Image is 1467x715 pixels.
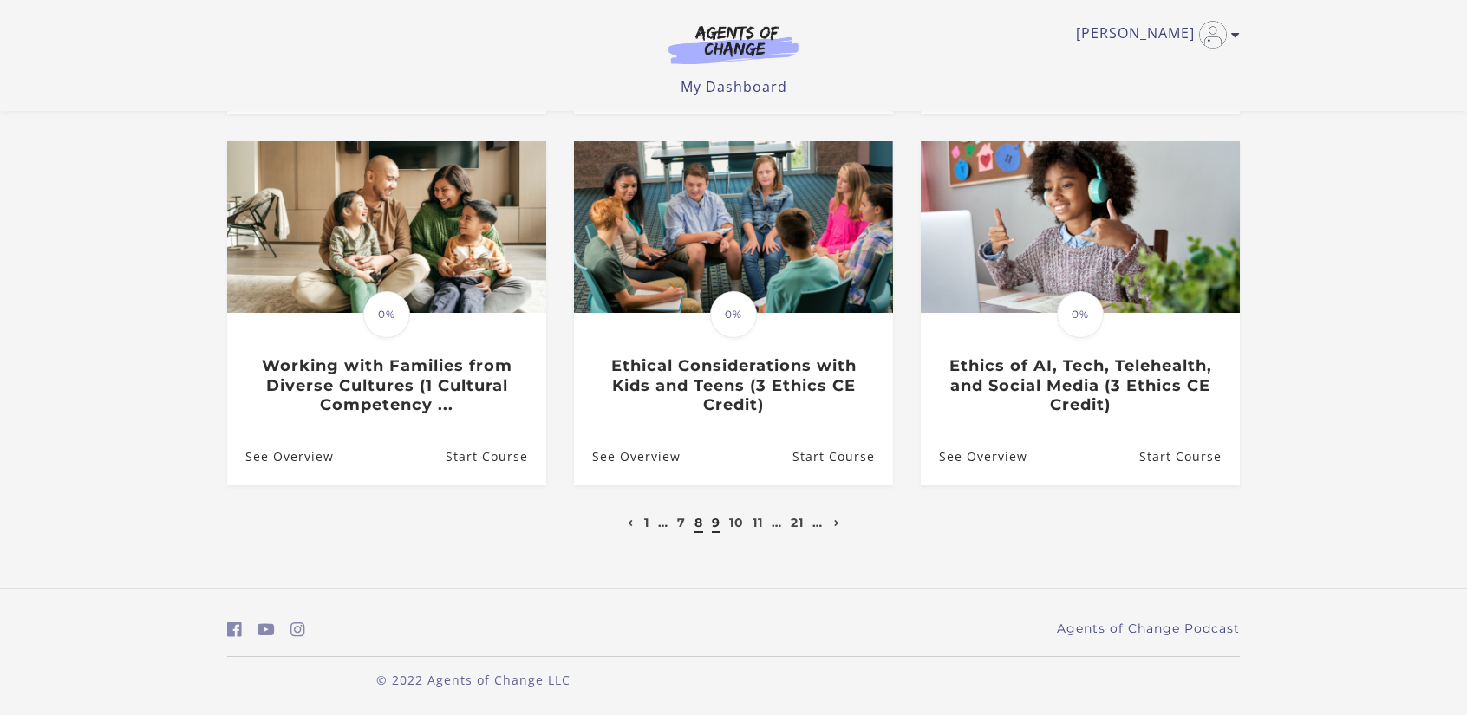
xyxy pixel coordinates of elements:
a: 21 [791,515,804,530]
p: © 2022 Agents of Change LLC [227,671,720,689]
img: Agents of Change Logo [650,24,817,64]
a: … [658,515,668,530]
a: … [772,515,782,530]
a: https://www.youtube.com/c/AgentsofChangeTestPrepbyMeaganMitchell (Open in a new window) [258,617,275,642]
a: Policy and Governmental Advocacy (1 General CE Credit): Resume Course [446,57,546,114]
a: Ethical Considerations with Kids and Teens (3 Ethics CE Credit): See Overview [574,428,681,484]
span: 0% [1057,291,1104,338]
a: 1 [644,515,649,530]
span: 0% [363,291,410,338]
a: Ethics of AI, Tech, Telehealth, and Social Media (3 Ethics CE Credit): Resume Course [1139,428,1240,484]
a: My Dashboard [681,77,787,96]
a: Working with Families from Diverse Cultures (1 Cultural Competency ...: Resume Course [446,428,546,484]
i: https://www.youtube.com/c/AgentsofChangeTestPrepbyMeaganMitchell (Open in a new window) [258,621,275,638]
a: Policy and Governmental Advocacy (1 General CE Credit): See Overview [227,57,334,114]
i: https://www.facebook.com/groups/aswbtestprep (Open in a new window) [227,621,242,638]
a: Ethics of End-of-Life Care (1 Ethics CE Credit): Resume Course [792,57,893,114]
a: Ethics of End-of-Life Care (1 Ethics CE Credit): See Overview [574,57,681,114]
a: … [812,515,823,530]
a: https://www.facebook.com/groups/aswbtestprep (Open in a new window) [227,617,242,642]
a: Ethical Considerations with Kids and Teens (3 Ethics CE Credit): Resume Course [792,428,893,484]
a: Ethics of AI, Tech, Telehealth, and Social Media (3 Ethics CE Credit): See Overview [921,428,1027,484]
a: 7 [677,515,686,530]
a: Previous page [623,515,638,530]
a: 11 [753,515,763,530]
a: Next page [830,515,844,530]
a: Working with Families from Diverse Cultures (1 Cultural Competency ...: See Overview [227,428,334,484]
a: Toggle menu [1076,21,1231,49]
a: Somatic Therapy (1 General CE Credit): Resume Course [1139,57,1240,114]
h3: Ethical Considerations with Kids and Teens (3 Ethics CE Credit) [592,356,874,415]
h3: Working with Families from Diverse Cultures (1 Cultural Competency ... [245,356,527,415]
i: https://www.instagram.com/agentsofchangeprep/ (Open in a new window) [290,621,305,638]
a: 8 [694,515,703,530]
span: 0% [710,291,757,338]
a: 9 [712,515,720,530]
h3: Ethics of AI, Tech, Telehealth, and Social Media (3 Ethics CE Credit) [939,356,1221,415]
a: https://www.instagram.com/agentsofchangeprep/ (Open in a new window) [290,617,305,642]
a: 10 [729,515,744,530]
a: Somatic Therapy (1 General CE Credit): See Overview [921,57,1027,114]
a: Agents of Change Podcast [1057,620,1240,638]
